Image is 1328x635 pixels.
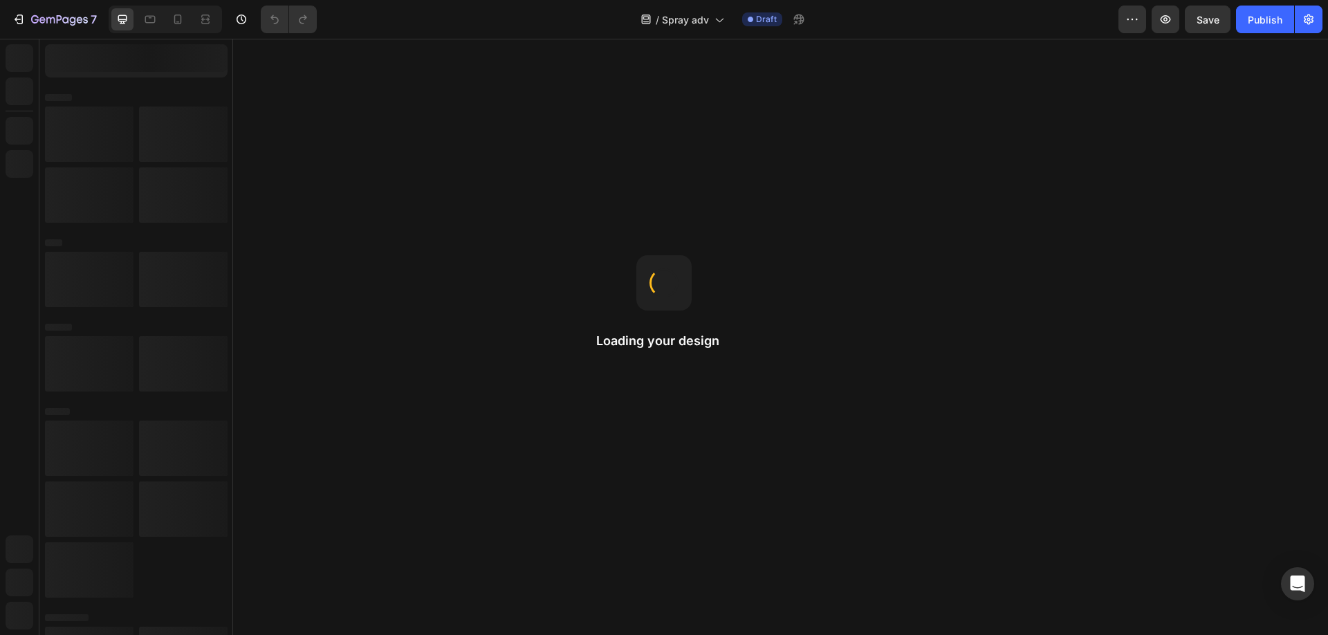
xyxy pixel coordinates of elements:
[656,12,659,27] span: /
[756,13,777,26] span: Draft
[261,6,317,33] div: Undo/Redo
[1197,14,1219,26] span: Save
[1185,6,1230,33] button: Save
[662,12,709,27] span: Spray adv
[1281,567,1314,600] div: Open Intercom Messenger
[91,11,97,28] p: 7
[596,333,732,349] h2: Loading your design
[1236,6,1294,33] button: Publish
[1248,12,1282,27] div: Publish
[6,6,103,33] button: 7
